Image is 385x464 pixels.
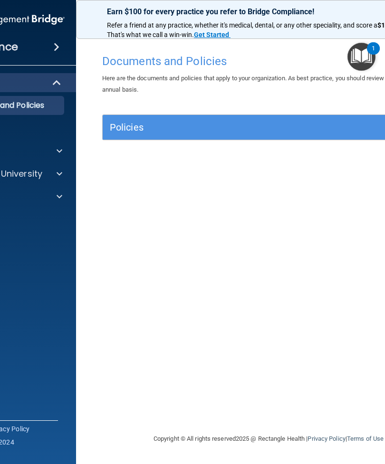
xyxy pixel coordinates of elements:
a: Privacy Policy [308,435,345,442]
a: Terms of Use [347,435,384,442]
span: Refer a friend at any practice, whether it's medical, dental, or any other speciality, and score a [107,21,377,29]
a: Get Started [194,31,231,38]
div: 1 [372,48,375,61]
h5: Policies [110,122,345,133]
strong: Get Started [194,31,229,38]
button: Open Resource Center, 1 new notification [347,43,375,71]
